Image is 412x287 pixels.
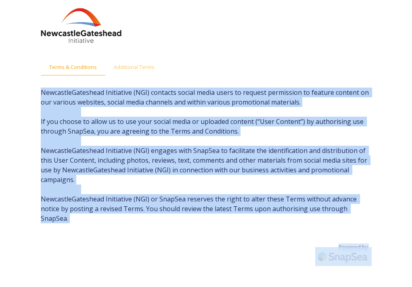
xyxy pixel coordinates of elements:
[315,247,372,266] img: SnapSea Logo
[114,63,155,71] span: Additional Terms
[41,88,372,223] span: NewcastleGateshead Initiative (NGI) contacts social media users to request permission to feature ...
[339,243,368,251] span: Powered by
[41,8,121,43] img: download%20(2).png
[49,63,97,71] span: Terms & Conditions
